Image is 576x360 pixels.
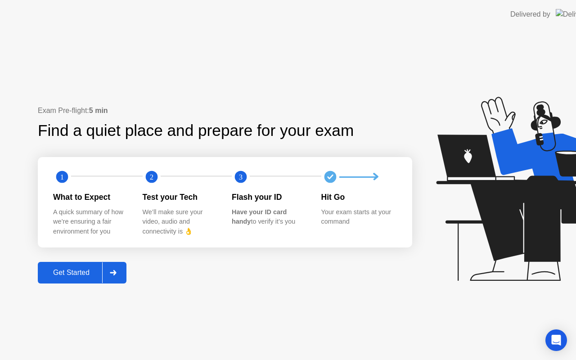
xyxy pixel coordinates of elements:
div: What to Expect [53,191,128,203]
div: Your exam starts at your command [321,207,396,227]
div: A quick summary of how we’re ensuring a fair environment for you [53,207,128,237]
div: Exam Pre-flight: [38,105,412,116]
div: Get Started [40,269,102,277]
div: to verify it’s you [232,207,307,227]
div: Flash your ID [232,191,307,203]
div: Find a quiet place and prepare for your exam [38,119,355,143]
b: Have your ID card handy [232,208,287,225]
div: We’ll make sure your video, audio and connectivity is 👌 [143,207,218,237]
text: 3 [239,173,243,181]
text: 1 [60,173,64,181]
b: 5 min [89,107,108,114]
div: Delivered by [510,9,550,20]
button: Get Started [38,262,126,283]
div: Open Intercom Messenger [545,329,567,351]
text: 2 [149,173,153,181]
div: Hit Go [321,191,396,203]
div: Test your Tech [143,191,218,203]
